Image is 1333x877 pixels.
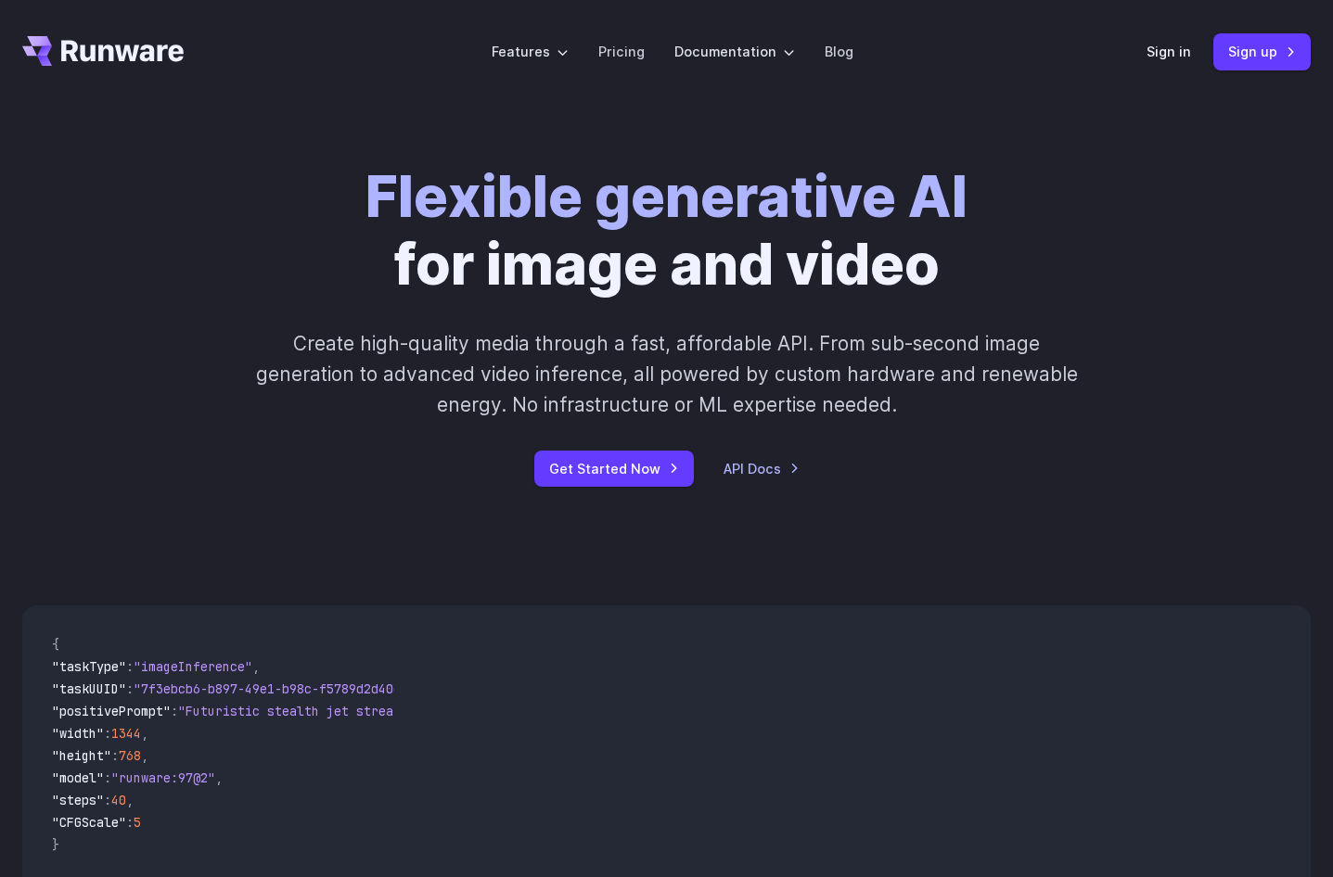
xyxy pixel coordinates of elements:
a: Go to / [22,36,184,66]
span: , [141,725,148,742]
span: : [126,814,134,831]
span: : [111,747,119,764]
span: , [126,792,134,808]
span: : [104,792,111,808]
span: "height" [52,747,111,764]
span: 768 [119,747,141,764]
span: : [104,769,111,786]
p: Create high-quality media through a fast, affordable API. From sub-second image generation to adv... [254,328,1079,421]
h1: for image and video [365,163,968,299]
span: , [252,658,260,675]
span: "imageInference" [134,658,252,675]
span: : [104,725,111,742]
span: 40 [111,792,126,808]
a: Sign in [1147,41,1191,62]
a: Blog [825,41,853,62]
span: "7f3ebcb6-b897-49e1-b98c-f5789d2d40d7" [134,680,416,697]
span: 5 [134,814,141,831]
span: "CFGScale" [52,814,126,831]
span: , [141,747,148,764]
span: : [126,658,134,675]
span: "positivePrompt" [52,703,171,719]
span: 1344 [111,725,141,742]
a: Pricing [598,41,645,62]
a: API Docs [724,458,800,479]
label: Documentation [674,41,795,62]
span: } [52,836,59,853]
a: Get Started Now [534,451,694,487]
span: "runware:97@2" [111,769,215,786]
a: Sign up [1213,33,1311,70]
span: { [52,636,59,653]
span: : [126,680,134,697]
span: : [171,703,178,719]
span: "steps" [52,792,104,808]
span: "taskUUID" [52,680,126,697]
span: "taskType" [52,658,126,675]
label: Features [492,41,569,62]
span: "model" [52,769,104,786]
span: , [215,769,223,786]
span: "Futuristic stealth jet streaking through a neon-lit cityscape with glowing purple exhaust" [178,703,853,719]
span: "width" [52,725,104,742]
strong: Flexible generative AI [365,162,968,231]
